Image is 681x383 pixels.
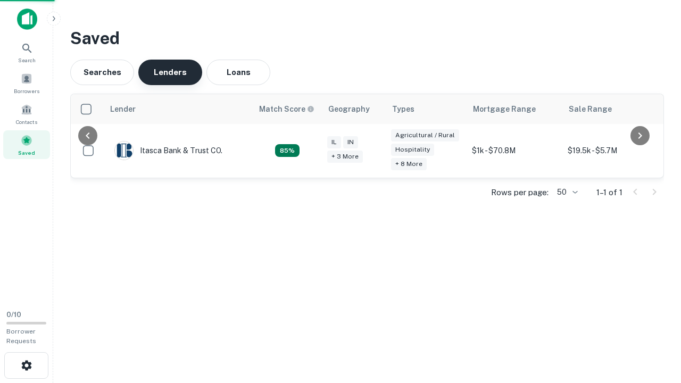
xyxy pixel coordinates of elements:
p: Rows per page: [491,186,549,199]
div: 50 [553,185,579,200]
div: Capitalize uses an advanced AI algorithm to match your search with the best lender. The match sco... [275,144,300,157]
span: Search [18,56,36,64]
a: Contacts [3,99,50,128]
p: 1–1 of 1 [596,186,622,199]
th: Types [386,94,467,124]
div: Sale Range [569,103,612,115]
iframe: Chat Widget [628,298,681,349]
div: Lender [110,103,136,115]
th: Lender [104,94,253,124]
div: Geography [328,103,370,115]
div: Hospitality [391,144,434,156]
img: capitalize-icon.png [17,9,37,30]
td: $1k - $70.8M [467,124,562,178]
button: Searches [70,60,134,85]
th: Geography [322,94,386,124]
button: Loans [206,60,270,85]
th: Mortgage Range [467,94,562,124]
span: Borrowers [14,87,39,95]
div: Agricultural / Rural [391,129,459,141]
span: Saved [18,148,35,157]
a: Borrowers [3,69,50,97]
div: Types [392,103,414,115]
h3: Saved [70,26,664,51]
img: picture [115,141,133,160]
td: $19.5k - $5.7M [562,124,658,178]
a: Search [3,38,50,66]
span: 0 / 10 [6,311,21,319]
div: IN [343,136,358,148]
div: + 3 more [327,151,363,163]
span: Borrower Requests [6,328,36,345]
div: Itasca Bank & Trust CO. [114,141,222,160]
th: Sale Range [562,94,658,124]
a: Saved [3,130,50,159]
div: Capitalize uses an advanced AI algorithm to match your search with the best lender. The match sco... [259,103,314,115]
div: + 8 more [391,158,427,170]
h6: Match Score [259,103,312,115]
button: Lenders [138,60,202,85]
th: Capitalize uses an advanced AI algorithm to match your search with the best lender. The match sco... [253,94,322,124]
span: Contacts [16,118,37,126]
div: Mortgage Range [473,103,536,115]
div: IL [327,136,341,148]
